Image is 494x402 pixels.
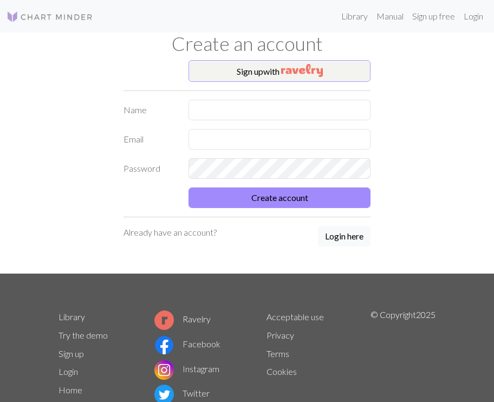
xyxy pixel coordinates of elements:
[318,226,370,248] a: Login here
[188,187,370,208] button: Create account
[266,312,324,322] a: Acceptable use
[154,360,174,380] img: Instagram logo
[188,60,370,82] button: Sign upwith
[154,314,211,324] a: Ravelry
[372,5,408,27] a: Manual
[154,339,220,349] a: Facebook
[154,388,210,398] a: Twitter
[117,158,182,179] label: Password
[117,100,182,120] label: Name
[58,330,108,340] a: Try the demo
[154,364,219,374] a: Instagram
[154,335,174,355] img: Facebook logo
[117,129,182,150] label: Email
[58,348,84,359] a: Sign up
[337,5,372,27] a: Library
[266,348,289,359] a: Terms
[281,64,323,77] img: Ravelry
[154,310,174,330] img: Ravelry logo
[58,366,78,377] a: Login
[123,226,217,239] p: Already have an account?
[266,366,297,377] a: Cookies
[318,226,370,247] button: Login here
[6,10,93,23] img: Logo
[58,385,82,395] a: Home
[52,33,442,56] h1: Create an account
[408,5,459,27] a: Sign up free
[459,5,487,27] a: Login
[266,330,294,340] a: Privacy
[58,312,85,322] a: Library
